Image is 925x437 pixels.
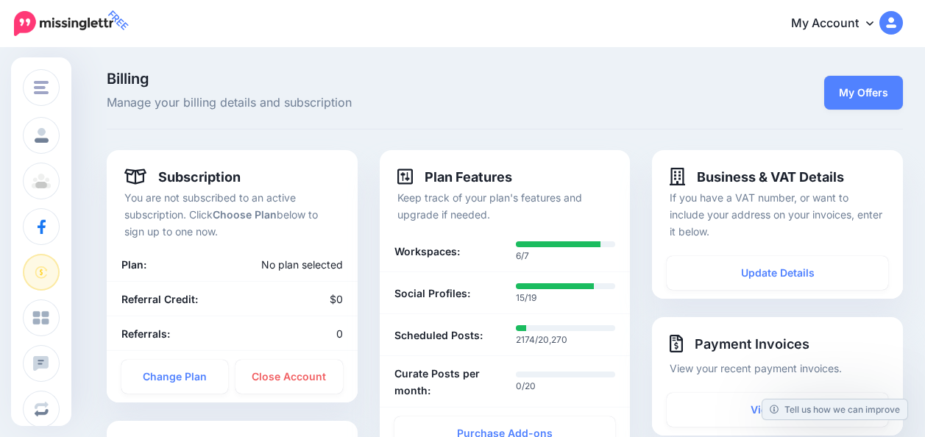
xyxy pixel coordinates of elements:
[124,189,340,240] p: You are not subscribed to an active subscription. Click below to sign up to one now.
[762,399,907,419] a: Tell us how we can improve
[516,291,615,305] p: 15/19
[394,243,460,260] b: Workspaces:
[103,5,133,35] span: FREE
[107,93,630,113] span: Manage your billing details and subscription
[336,327,343,340] span: 0
[670,168,844,185] h4: Business & VAT Details
[213,208,277,221] b: Choose Plan
[235,360,342,394] a: Close Account
[776,6,903,42] a: My Account
[670,189,885,240] p: If you have a VAT number, or want to include your address on your invoices, enter it below.
[670,335,885,352] h4: Payment Invoices
[121,327,170,340] b: Referrals:
[34,81,49,94] img: menu.png
[397,189,613,223] p: Keep track of your plan's features and upgrade if needed.
[121,360,228,394] a: Change Plan
[516,333,615,347] p: 2174/20,270
[394,327,483,344] b: Scheduled Posts:
[667,256,888,290] a: Update Details
[394,285,470,302] b: Social Profiles:
[232,291,353,308] div: $0
[121,258,146,271] b: Plan:
[824,76,903,110] a: My Offers
[670,360,885,377] p: View your recent payment invoices.
[191,256,353,273] div: No plan selected
[14,11,113,36] img: Missinglettr
[394,365,494,399] b: Curate Posts per month:
[667,393,888,427] a: View More
[14,7,113,40] a: FREE
[397,168,512,185] h4: Plan Features
[124,168,241,185] h4: Subscription
[516,379,615,394] p: 0/20
[121,293,198,305] b: Referral Credit:
[107,71,630,86] span: Billing
[516,249,615,263] p: 6/7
